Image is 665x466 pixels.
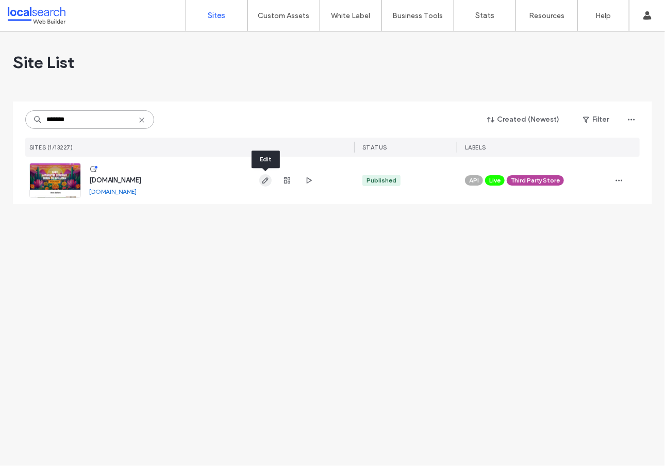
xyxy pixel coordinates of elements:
a: [DOMAIN_NAME] [89,176,141,184]
img: logo_orange.svg [16,16,25,25]
label: Help [596,11,611,20]
span: SITES (1/13227) [29,144,73,151]
div: Domain Overview [39,61,92,68]
span: STATUS [362,144,387,151]
button: Filter [573,111,619,128]
a: [DOMAIN_NAME] [89,188,137,195]
div: v 4.0.24 [29,16,51,25]
label: Sites [208,11,226,20]
div: Keywords by Traffic [114,61,174,68]
span: Third Party Store [511,176,560,185]
span: LABELS [465,144,486,151]
label: White Label [331,11,371,20]
label: Custom Assets [258,11,310,20]
label: Resources [529,11,564,20]
div: Published [367,176,396,185]
span: Live [489,176,501,185]
span: Site List [13,52,74,73]
label: Business Tools [393,11,443,20]
div: Domain: [DOMAIN_NAME] [27,27,113,35]
img: tab_keywords_by_traffic_grey.svg [103,60,111,68]
div: Edit [252,151,280,168]
button: Created (Newest) [478,111,569,128]
img: website_grey.svg [16,27,25,35]
span: Help [24,7,45,16]
label: Stats [475,11,494,20]
span: API [469,176,479,185]
img: tab_domain_overview_orange.svg [28,60,36,68]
